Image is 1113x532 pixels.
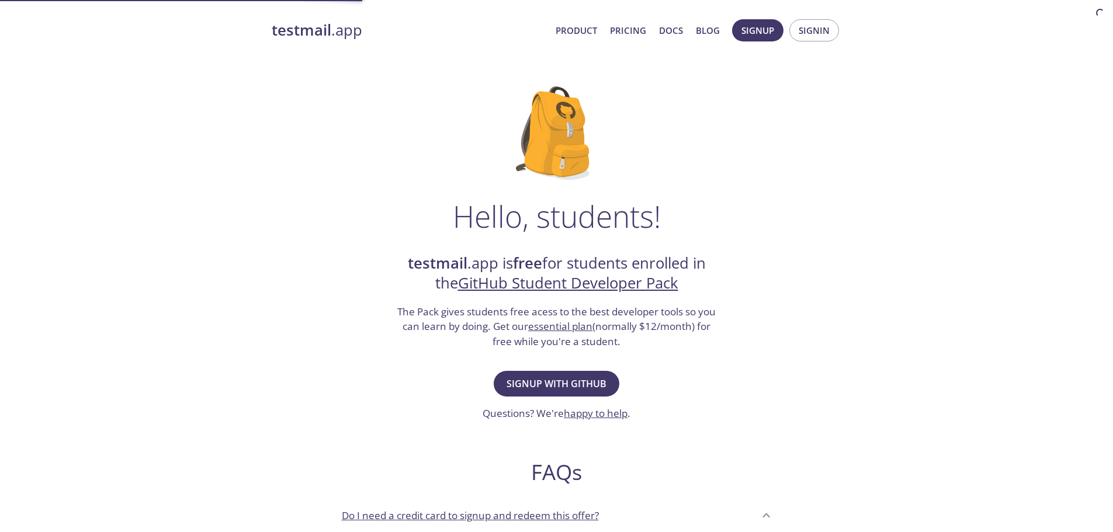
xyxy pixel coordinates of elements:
h3: Questions? We're . [483,406,630,421]
a: Product [556,23,597,38]
button: Signin [789,19,839,41]
strong: free [513,253,542,273]
button: Signup [732,19,783,41]
h1: Hello, students! [453,199,661,234]
a: Pricing [610,23,646,38]
a: essential plan [528,319,592,333]
button: Signup with GitHub [494,371,619,397]
strong: testmail [408,253,467,273]
div: Do I need a credit card to signup and redeem this offer? [332,499,781,531]
a: Docs [659,23,683,38]
a: Blog [696,23,720,38]
strong: testmail [272,20,331,40]
a: GitHub Student Developer Pack [458,273,678,293]
span: Signin [799,23,830,38]
span: Signup with GitHub [507,375,606,392]
h3: The Pack gives students free acess to the best developer tools so you can learn by doing. Get our... [396,304,717,349]
h2: FAQs [332,459,781,485]
img: github-student-backpack.png [516,86,597,180]
a: testmail.app [272,20,546,40]
h2: .app is for students enrolled in the [396,253,717,294]
p: Do I need a credit card to signup and redeem this offer? [342,508,599,523]
span: Signup [741,23,774,38]
a: happy to help [564,406,627,420]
